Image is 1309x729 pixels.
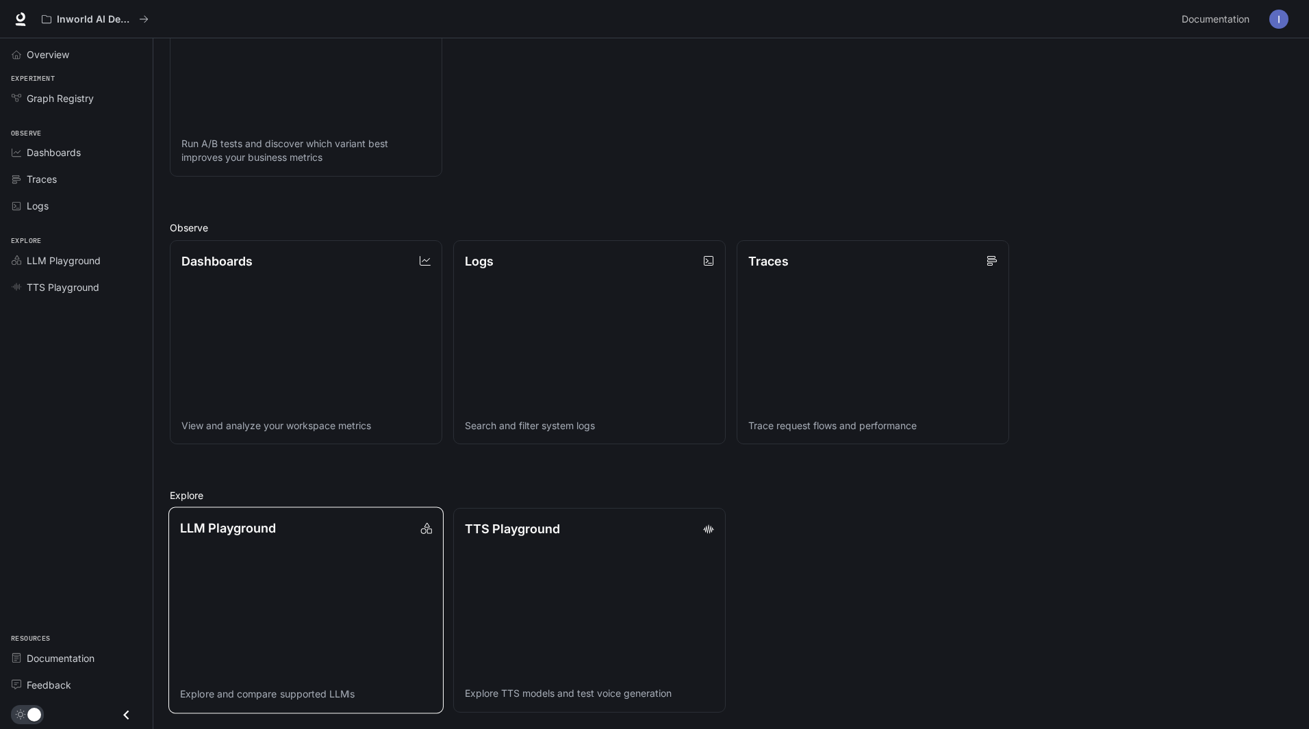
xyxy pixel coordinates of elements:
p: Traces [748,252,789,270]
a: LLM Playground [5,248,147,272]
a: Graph Registry [5,86,147,110]
span: Overview [27,47,69,62]
p: Inworld AI Demos [57,14,134,25]
button: User avatar [1265,5,1293,33]
span: Dashboards [27,145,81,159]
p: Trace request flows and performance [748,419,997,433]
p: View and analyze your workspace metrics [181,419,431,433]
a: TracesTrace request flows and performance [737,240,1009,445]
p: Search and filter system logs [465,419,714,433]
a: LogsSearch and filter system logs [453,240,726,445]
a: Overview [5,42,147,66]
span: Graph Registry [27,91,94,105]
a: TTS PlaygroundExplore TTS models and test voice generation [453,508,726,713]
a: Traces [5,167,147,191]
p: Logs [465,252,494,270]
a: DashboardsView and analyze your workspace metrics [170,240,442,445]
p: Explore and compare supported LLMs [180,688,432,702]
span: Logs [27,199,49,213]
span: Dark mode toggle [27,706,41,721]
p: Explore TTS models and test voice generation [465,687,714,700]
p: TTS Playground [465,520,560,538]
span: Documentation [27,651,94,665]
a: Feedback [5,673,147,697]
span: Traces [27,172,57,186]
p: Run A/B tests and discover which variant best improves your business metrics [181,137,431,164]
h2: Observe [170,220,1293,235]
p: Dashboards [181,252,253,270]
span: LLM Playground [27,253,101,268]
span: Feedback [27,678,71,692]
span: TTS Playground [27,280,99,294]
p: LLM Playground [180,519,276,537]
a: Dashboards [5,140,147,164]
button: Close drawer [111,701,142,729]
a: LLM PlaygroundExplore and compare supported LLMs [168,507,444,713]
a: Logs [5,194,147,218]
a: Documentation [1176,5,1260,33]
button: All workspaces [36,5,155,33]
img: User avatar [1269,10,1288,29]
h2: Explore [170,488,1293,502]
a: Documentation [5,646,147,670]
a: TTS Playground [5,275,147,299]
span: Documentation [1182,11,1249,28]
